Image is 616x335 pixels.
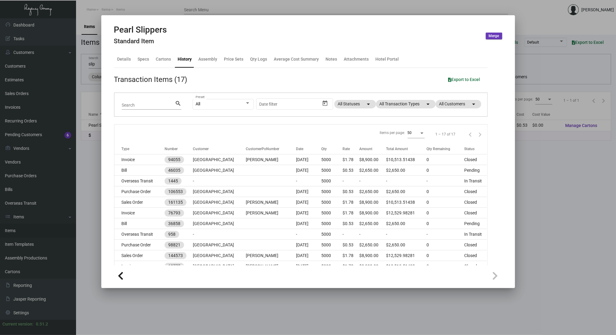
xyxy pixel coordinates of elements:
[296,146,321,152] div: Date
[114,154,165,165] td: Invoice
[114,197,165,208] td: Sales Order
[296,250,321,261] td: [DATE]
[296,208,321,218] td: [DATE]
[427,146,451,152] div: Qty Remaining
[343,240,359,250] td: $0.53
[165,146,178,152] div: Number
[427,240,465,250] td: 0
[114,25,167,35] h2: Pearl Slippers
[193,154,246,165] td: [GEOGRAPHIC_DATA]
[343,218,359,229] td: $0.53
[386,176,426,186] td: -
[475,129,485,139] button: Next page
[321,186,343,197] td: 5000
[343,250,359,261] td: $1.78
[296,186,321,197] td: [DATE]
[427,218,465,229] td: 0
[427,146,465,152] div: Qty Remaining
[259,102,278,107] input: Start date
[246,146,279,152] div: CustomerPoNumber
[386,146,408,152] div: Total Amount
[386,165,426,176] td: $2,650.00
[436,132,456,137] div: 1 – 17 of 17
[343,229,359,240] td: -
[165,210,184,217] mat-chip: 76793
[321,146,343,152] div: Qty
[376,56,399,62] div: Hotel Portal
[114,218,165,229] td: Bill
[365,100,372,108] mat-icon: arrow_drop_down
[386,186,426,197] td: $2,650.00
[344,56,369,62] div: Attachments
[359,229,386,240] td: -
[343,197,359,208] td: $1.78
[343,186,359,197] td: $0.53
[465,208,487,218] td: Closed
[444,74,485,85] button: Export to Excel
[465,250,487,261] td: Closed
[165,178,182,185] mat-chip: 1445
[296,165,321,176] td: [DATE]
[380,130,405,136] div: Items per page:
[465,165,487,176] td: Pending
[165,167,184,174] mat-chip: 46035
[465,197,487,208] td: Closed
[165,220,184,227] mat-chip: 36858
[359,154,386,165] td: $8,900.00
[321,218,343,229] td: 5000
[165,146,193,152] div: Number
[246,197,296,208] td: [PERSON_NAME]
[296,218,321,229] td: [DATE]
[193,240,246,250] td: [GEOGRAPHIC_DATA]
[246,208,296,218] td: [PERSON_NAME]
[386,146,426,152] div: Total Amount
[165,252,186,259] mat-chip: 144573
[193,165,246,176] td: [GEOGRAPHIC_DATA]
[386,218,426,229] td: $2,650.00
[193,261,246,272] td: [GEOGRAPHIC_DATA]
[359,218,386,229] td: $2,650.00
[246,261,296,272] td: [PERSON_NAME]
[470,100,478,108] mat-icon: arrow_drop_down
[359,208,386,218] td: $8,900.00
[175,100,181,107] mat-icon: search
[386,197,426,208] td: $10,513.51438
[465,176,487,186] td: In Transit
[114,250,165,261] td: Sales Order
[448,77,480,82] span: Export to Excel
[122,146,165,152] div: Type
[199,56,218,62] div: Assembly
[386,208,426,218] td: $12,529.98281
[321,197,343,208] td: 5000
[193,146,246,152] div: Customer
[321,208,343,218] td: 5000
[427,154,465,165] td: 0
[296,261,321,272] td: [DATE]
[246,154,296,165] td: [PERSON_NAME]
[321,240,343,250] td: 5000
[320,98,330,108] button: Open calendar
[359,197,386,208] td: $8,900.00
[321,154,343,165] td: 5000
[224,56,244,62] div: Price Sets
[193,197,246,208] td: [GEOGRAPHIC_DATA]
[343,208,359,218] td: $1.78
[114,240,165,250] td: Purchase Order
[359,146,386,152] div: Amount
[359,176,386,186] td: -
[250,56,267,62] div: Qty Logs
[343,176,359,186] td: -
[114,37,167,45] h4: Standard Item
[386,261,426,272] td: $10,513.51438
[296,229,321,240] td: -
[193,186,246,197] td: [GEOGRAPHIC_DATA]
[122,146,130,152] div: Type
[165,156,184,163] mat-chip: 94055
[296,154,321,165] td: [DATE]
[343,146,359,152] div: Rate
[425,100,432,108] mat-icon: arrow_drop_down
[114,176,165,186] td: Overseas Transit
[193,218,246,229] td: [GEOGRAPHIC_DATA]
[193,146,209,152] div: Customer
[359,250,386,261] td: $8,900.00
